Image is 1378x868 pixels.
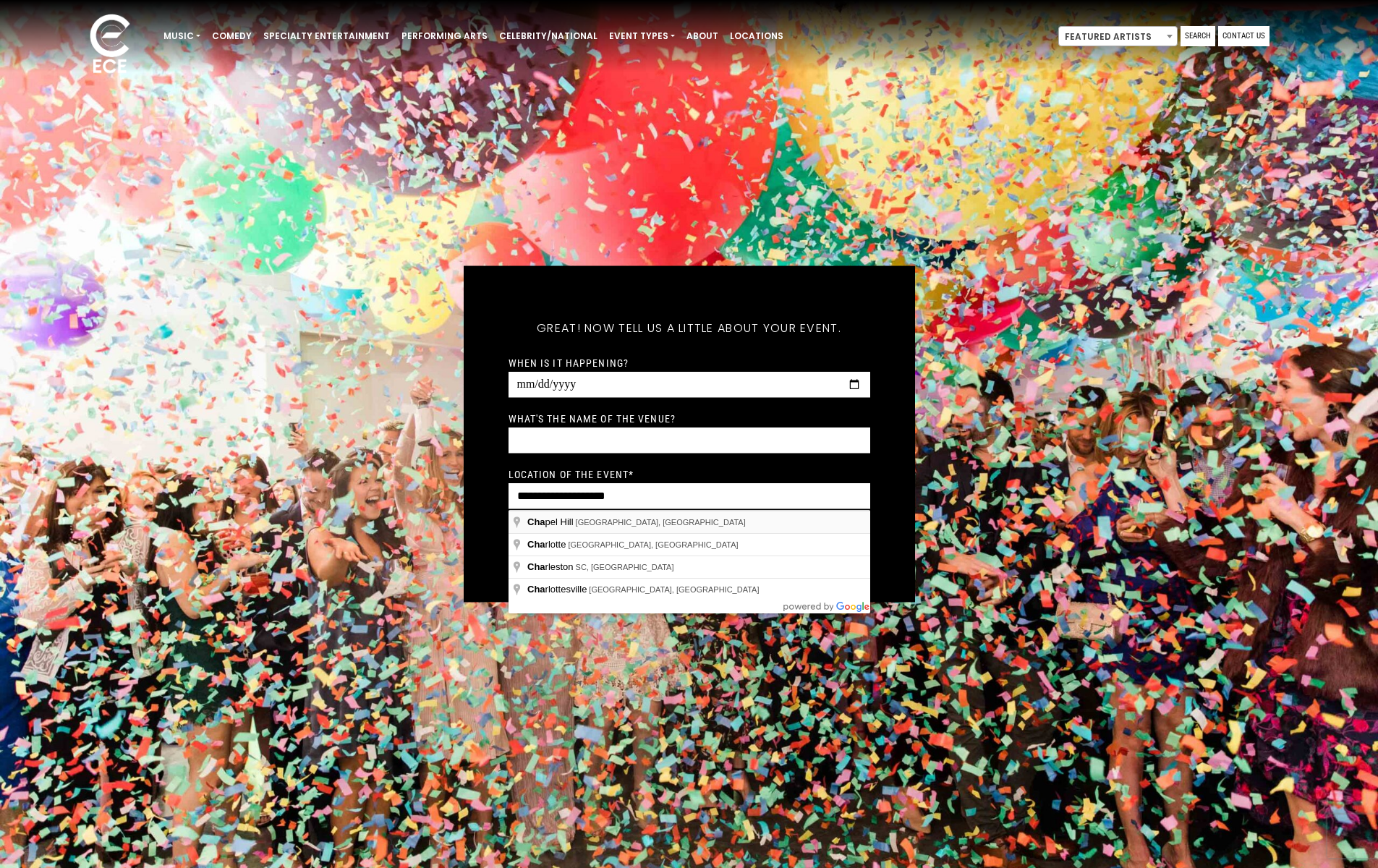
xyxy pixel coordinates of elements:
[576,563,674,571] span: SC, [GEOGRAPHIC_DATA]
[1058,26,1178,46] span: Featured Artists
[158,24,206,48] a: Music
[74,10,146,80] img: ece_new_logo_whitev2-1.png
[509,357,629,370] label: When is it happening?
[206,24,258,48] a: Comedy
[527,539,568,550] span: rlotte
[527,584,589,595] span: rlottesville
[681,24,724,48] a: About
[1059,27,1177,47] span: Featured Artists
[527,516,576,527] span: pel Hill
[258,24,396,48] a: Specialty Entertainment
[527,561,576,572] span: rleston
[1218,26,1269,46] a: Contact Us
[527,561,545,572] span: Cha
[576,518,746,527] span: [GEOGRAPHIC_DATA], [GEOGRAPHIC_DATA]
[603,24,681,48] a: Event Types
[527,539,545,550] span: Cha
[568,540,738,549] span: [GEOGRAPHIC_DATA], [GEOGRAPHIC_DATA]
[509,412,676,425] label: What's the name of the venue?
[527,516,545,527] span: Cha
[1181,26,1215,46] a: Search
[493,24,603,48] a: Celebrity/National
[509,468,634,481] label: Location of the event
[396,24,493,48] a: Performing Arts
[527,584,545,595] span: Cha
[509,302,870,354] h5: Great! Now tell us a little about your event.
[589,585,759,594] span: [GEOGRAPHIC_DATA], [GEOGRAPHIC_DATA]
[724,24,789,48] a: Locations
